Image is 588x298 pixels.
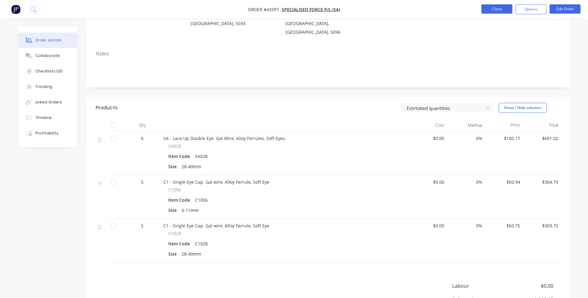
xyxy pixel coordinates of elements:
div: Cost [409,119,447,131]
div: Order details [35,37,62,43]
button: Show / Hide columns [499,103,547,113]
button: Profitability [18,125,77,141]
span: C1 - Single Eye Cap. Gal wire, Alloy Ferrule, Soft Eye [163,223,269,229]
button: Timeline [18,110,77,125]
span: C1006 [168,186,181,193]
span: SA028 [168,143,181,149]
span: $0.00 [507,282,553,290]
span: 6 [141,135,144,142]
button: Order details [18,33,77,48]
div: SA028 [192,152,210,161]
div: Size [168,249,179,258]
button: Checklists 0/0 [18,64,77,79]
div: 28-40mm [179,249,204,258]
button: Close [481,4,512,14]
span: SA - Lace Up Double Eye. Gal Wire, Alloy Ferrules, Soft Eyes. [163,135,286,141]
div: Checklists 0/0 [35,68,63,74]
div: Linked Orders [35,99,62,105]
span: $0.00 [411,222,444,229]
span: $601.02 [525,135,558,142]
span: $60.75 [487,222,520,229]
span: 0% [449,135,482,142]
div: Collaborate [35,53,60,59]
div: C1028 [192,239,210,248]
button: Edit Order [550,4,581,14]
div: 6-11mm [179,206,201,215]
span: $0.00 [411,135,444,142]
div: Products [96,104,117,112]
span: $0.00 [411,179,444,185]
div: Total [523,119,561,131]
span: 5 [141,179,144,185]
button: Linked Orders [18,94,77,110]
div: Size [168,162,179,171]
span: $304.70 [525,179,558,185]
span: C1028 [168,230,181,237]
div: [GEOGRAPHIC_DATA][PERSON_NAME], [GEOGRAPHIC_DATA], [GEOGRAPHIC_DATA], 5096 [285,11,370,37]
img: Factory [11,5,20,14]
div: Notes [96,51,561,57]
div: Markup [447,119,485,131]
div: Timeline [35,115,52,121]
div: Profitability [35,130,59,136]
div: Item Code [168,195,192,204]
button: Collaborate [18,48,77,64]
span: $100.17 [487,135,520,142]
div: Size [168,206,179,215]
span: Labour [452,282,507,290]
div: C1006 [192,195,210,204]
div: Item Code [168,239,192,248]
span: C1 - Single Eye Cap. Gal wire, Alloy Ferrule, Soft Eye [163,179,269,185]
div: 28-40mm [179,162,204,171]
div: Tracking [35,84,52,90]
button: Tracking [18,79,77,94]
div: Qty [124,119,161,131]
span: $60.94 [487,179,520,185]
a: SPECIALISED FORCE P/L (SA) [282,7,340,12]
span: Order #42097 - [248,7,282,12]
span: 0% [449,222,482,229]
span: 5 [141,222,144,229]
div: Price [485,119,523,131]
button: Options [515,4,546,14]
span: 0% [449,179,482,185]
div: Item Code [168,152,192,161]
span: $303.75 [525,222,558,229]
